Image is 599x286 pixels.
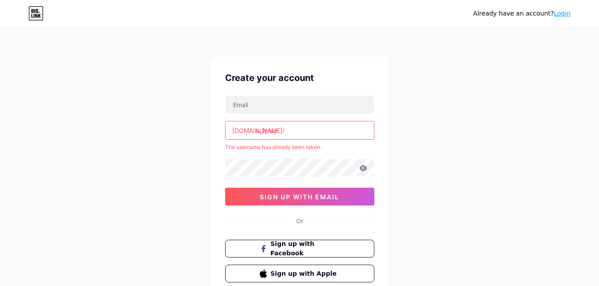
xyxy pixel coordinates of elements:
input: username [226,121,374,139]
div: Create your account [225,71,374,85]
span: Sign up with Apple [270,269,339,278]
div: Or [296,216,303,226]
input: Email [226,96,374,113]
span: sign up with email [260,193,339,201]
div: [DOMAIN_NAME]/ [232,126,285,135]
span: Sign up with Facebook [270,239,339,258]
a: Login [554,10,571,17]
button: sign up with email [225,188,374,205]
div: Already have an account? [473,9,571,18]
div: The username has already been taken. [225,143,374,151]
button: Sign up with Facebook [225,240,374,258]
button: Sign up with Apple [225,265,374,282]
